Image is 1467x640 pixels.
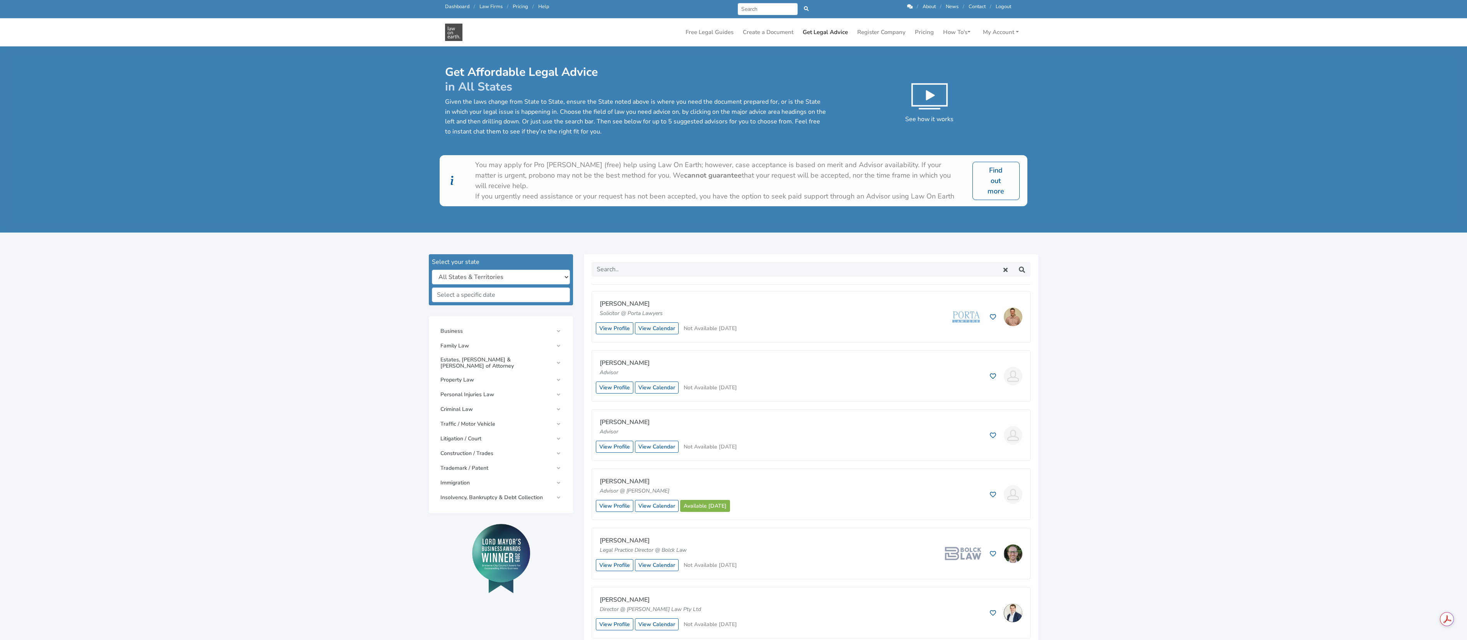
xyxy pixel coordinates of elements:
[596,322,633,334] a: View Profile
[600,546,735,554] p: Legal Practice Director @ Bolck Law
[445,24,462,41] img: Get Legal Advice in
[963,3,964,10] span: /
[740,25,797,40] a: Create a Document
[437,491,565,505] a: Insolvency, Bankruptcy & Debt Collection
[440,450,553,457] span: Construction / Trades
[600,536,735,546] p: [PERSON_NAME]
[635,500,679,512] a: View Calendar
[1004,308,1022,326] img: Bailey Eustace
[600,299,735,309] p: [PERSON_NAME]
[912,25,937,40] a: Pricing
[440,406,553,412] span: Criminal Law
[680,441,740,453] button: Not Available [DATE]
[437,373,565,387] a: Property Law
[943,546,982,561] img: Bolck Law
[437,476,565,490] a: Immigration
[472,524,530,593] img: Lord Mayor's Award 2019
[972,162,1020,200] a: Find out more
[1004,544,1022,563] img: Clayton Bolck
[600,368,735,377] p: Advisor
[682,25,737,40] a: Free Legal Guides
[600,418,735,428] p: [PERSON_NAME]
[680,618,740,630] button: Not Available [DATE]
[980,25,1022,40] a: My Account
[635,322,679,334] a: View Calendar
[532,3,534,10] span: /
[440,392,553,398] span: Personal Injuries Law
[596,618,633,630] a: View Profile
[600,487,725,495] p: Advisor @ [PERSON_NAME]
[923,3,936,10] a: About
[440,377,553,383] span: Property Law
[600,595,735,605] p: [PERSON_NAME]
[635,559,679,571] a: View Calendar
[513,3,528,10] a: Pricing
[1004,367,1022,385] img: Amanda Gleeson
[474,3,475,10] span: /
[854,25,909,40] a: Register Company
[600,605,735,614] p: Director @ [PERSON_NAME] Law Pty Ltd
[440,328,553,334] span: Business
[680,559,740,571] button: Not Available [DATE]
[437,388,565,402] a: Personal Injuries Law
[596,500,633,512] a: View Profile
[437,339,565,353] a: Family Law
[475,160,963,191] div: You may apply for Pro [PERSON_NAME] (free) help using Law On Earth; however, case acceptance is b...
[905,115,954,123] span: See how it works
[635,382,679,394] a: View Calendar
[538,3,549,10] a: Help
[635,441,679,453] a: View Calendar
[437,447,565,460] a: Construction / Trades
[475,191,963,202] div: If you urgently need assistance or your request has not been accepted, you have the option to see...
[969,3,986,10] a: Contact
[596,441,633,453] a: View Profile
[940,3,942,10] span: /
[445,65,826,94] h1: Get Affordable Legal Advice
[600,477,725,487] p: [PERSON_NAME]
[800,25,851,40] a: Get Legal Advice
[437,461,565,475] a: Trademark / Patent
[600,358,735,368] p: [PERSON_NAME]
[437,402,565,416] a: Criminal Law
[432,287,570,302] input: Select a specific date
[596,559,633,571] a: View Profile
[592,262,997,277] input: Search..
[440,343,553,349] span: Family Law
[445,97,826,137] p: Given the laws change from State to State, ensure the State noted above is where you need the doc...
[684,171,742,180] b: cannot guarantee
[440,480,553,486] span: Immigration
[896,69,963,133] button: See how it works
[440,465,553,471] span: Trademark / Patent
[479,3,503,10] a: Law Firms
[437,432,565,446] a: Litigation / Court
[1004,485,1022,504] img: Franklin Harvey
[680,382,740,394] button: Not Available [DATE]
[440,436,553,442] span: Litigation / Court
[507,3,508,10] span: /
[600,428,735,436] p: Advisor
[950,307,982,327] img: Porta Lawyers
[680,322,740,334] button: Not Available [DATE]
[440,495,553,501] span: Insolvency, Bankruptcy & Debt Collection
[946,3,959,10] a: News
[432,257,570,267] div: Select your state
[635,618,679,630] a: View Calendar
[1004,604,1022,622] img: Dominic Brunet
[990,3,991,10] span: /
[445,3,469,10] a: Dashboard
[600,309,735,318] p: Solicitor @ Porta Lawyers
[440,357,553,369] span: Estates, [PERSON_NAME] & [PERSON_NAME] of Attorney
[437,354,565,372] a: Estates, [PERSON_NAME] & [PERSON_NAME] of Attorney
[437,324,565,338] a: Business
[596,382,633,394] a: View Profile
[996,3,1011,10] a: Logout
[445,79,512,95] span: in All States
[440,421,553,427] span: Traffic / Motor Vehicle
[917,3,918,10] span: /
[680,500,730,512] a: Available [DATE]
[738,3,798,15] input: Search
[437,417,565,431] a: Traffic / Motor Vehicle
[940,25,974,40] a: How To's
[1004,426,1022,445] img: Niti Prakash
